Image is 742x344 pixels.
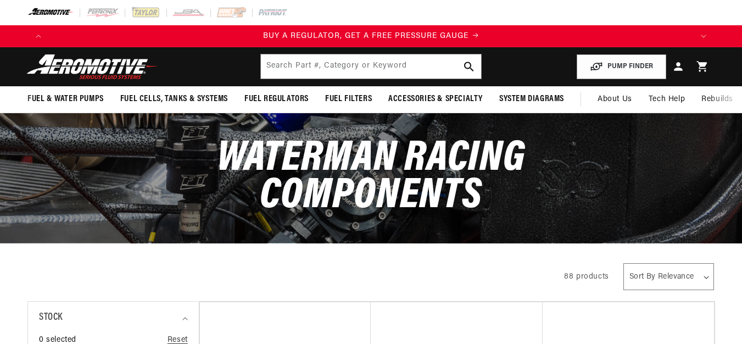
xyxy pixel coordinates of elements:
span: System Diagrams [499,93,564,105]
summary: Rebuilds [693,86,741,113]
summary: System Diagrams [491,86,572,112]
span: 88 products [564,273,609,281]
summary: Stock (0 selected) [39,302,188,334]
button: PUMP FINDER [577,54,666,79]
img: Aeromotive [24,54,161,80]
div: Announcement [49,30,693,42]
summary: Fuel Regulators [236,86,317,112]
button: search button [457,54,481,79]
summary: Accessories & Specialty [380,86,491,112]
span: Fuel Regulators [244,93,309,105]
span: Fuel & Water Pumps [27,93,104,105]
button: Translation missing: en.sections.announcements.next_announcement [693,25,715,47]
span: Fuel Filters [325,93,372,105]
span: BUY A REGULATOR, GET A FREE PRESSURE GAUGE [263,32,468,40]
button: Translation missing: en.sections.announcements.previous_announcement [27,25,49,47]
summary: Tech Help [640,86,693,113]
a: About Us [589,86,640,113]
a: BUY A REGULATOR, GET A FREE PRESSURE GAUGE [49,30,693,42]
span: Rebuilds [701,93,733,106]
div: 1 of 4 [49,30,693,42]
span: Waterman Racing Components [217,137,526,218]
span: Fuel Cells, Tanks & Systems [120,93,228,105]
input: Search by Part Number, Category or Keyword [261,54,482,79]
span: Accessories & Specialty [388,93,483,105]
span: About Us [598,95,632,103]
summary: Fuel Cells, Tanks & Systems [112,86,236,112]
span: Tech Help [649,93,685,106]
span: Stock [39,310,63,326]
summary: Fuel Filters [317,86,380,112]
summary: Fuel & Water Pumps [19,86,112,112]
